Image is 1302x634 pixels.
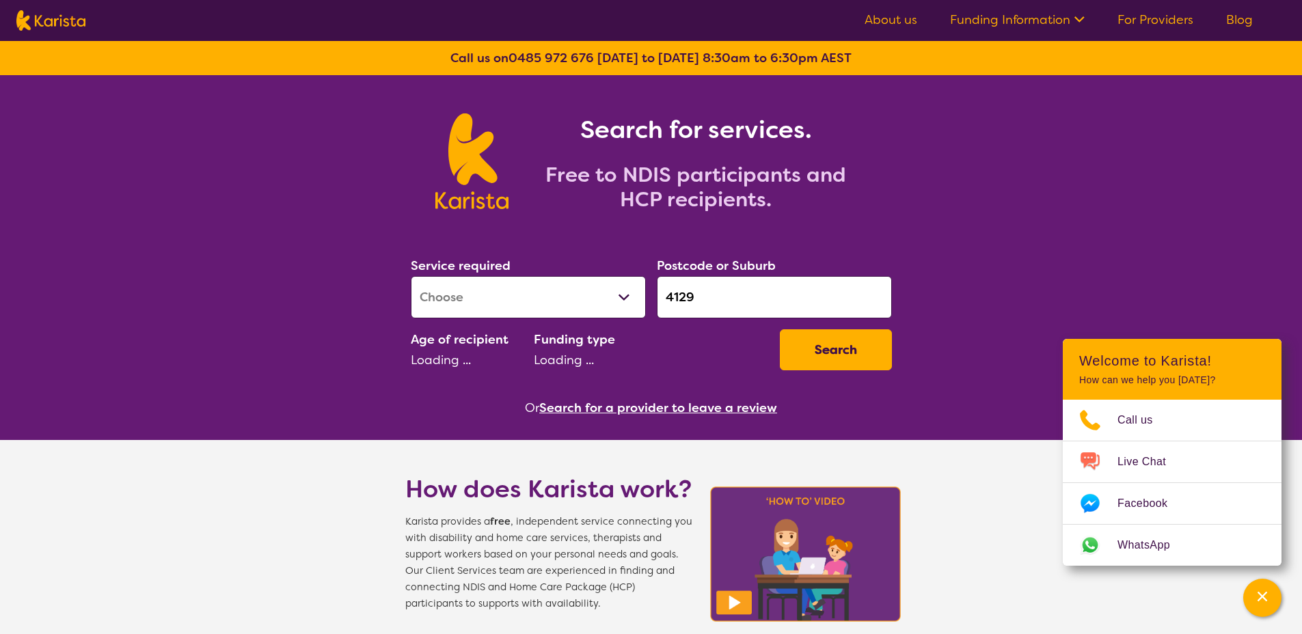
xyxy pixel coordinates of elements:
a: Web link opens in a new tab. [1063,525,1281,566]
button: Search for a provider to leave a review [539,398,777,418]
input: Type [657,276,892,318]
img: Karista logo [16,10,85,31]
span: Facebook [1117,493,1184,514]
b: Call us on [DATE] to [DATE] 8:30am to 6:30pm AEST [450,50,852,66]
h1: Search for services. [525,113,867,146]
a: 0485 972 676 [508,50,594,66]
a: For Providers [1117,12,1193,28]
span: Karista provides a , independent service connecting you with disability and home care services, t... [405,514,692,612]
label: Postcode or Suburb [657,258,776,274]
div: Channel Menu [1063,339,1281,566]
p: How can we help you [DATE]? [1079,374,1265,386]
a: Funding Information [950,12,1085,28]
span: Or [525,398,539,418]
a: About us [865,12,917,28]
button: Search [780,329,892,370]
h2: Welcome to Karista! [1079,353,1265,369]
a: Blog [1226,12,1253,28]
span: Live Chat [1117,452,1182,472]
div: Loading ... [411,350,523,370]
img: Karista video [706,482,906,626]
label: Service required [411,258,511,274]
label: Age of recipient [411,331,508,348]
div: Loading ... [534,350,769,370]
span: WhatsApp [1117,535,1186,555]
h2: Free to NDIS participants and HCP recipients. [525,163,867,212]
button: Channel Menu [1243,579,1281,617]
b: free [490,515,511,528]
label: Funding type [534,331,615,348]
img: Karista logo [435,113,508,209]
span: Call us [1117,410,1169,430]
h1: How does Karista work? [405,473,692,506]
ul: Choose channel [1063,400,1281,566]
